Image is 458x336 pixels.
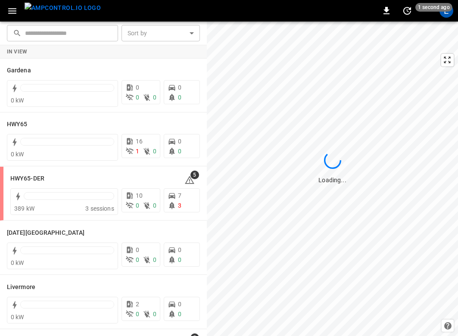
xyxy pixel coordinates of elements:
[85,205,114,212] span: 3 sessions
[136,148,139,155] span: 1
[178,311,181,317] span: 0
[11,151,24,158] span: 0 kW
[415,3,452,12] span: 1 second ago
[136,301,139,308] span: 2
[7,228,84,238] h6: Karma Center
[318,177,346,184] span: Loading...
[400,4,414,18] button: set refresh interval
[136,202,139,209] span: 0
[178,138,181,145] span: 0
[178,256,181,263] span: 0
[136,84,139,91] span: 0
[7,66,31,75] h6: Gardena
[153,202,156,209] span: 0
[10,174,44,184] h6: HWY65-DER
[153,94,156,101] span: 0
[136,192,143,199] span: 10
[178,84,181,91] span: 0
[178,94,181,101] span: 0
[153,311,156,317] span: 0
[7,49,28,55] strong: In View
[153,148,156,155] span: 0
[11,314,24,320] span: 0 kW
[7,120,28,129] h6: HWY65
[11,97,24,104] span: 0 kW
[136,311,139,317] span: 0
[136,94,139,101] span: 0
[136,256,139,263] span: 0
[178,148,181,155] span: 0
[207,22,458,336] canvas: Map
[178,192,181,199] span: 7
[136,246,139,253] span: 0
[7,283,35,292] h6: Livermore
[25,3,101,13] img: ampcontrol.io logo
[136,138,143,145] span: 16
[178,301,181,308] span: 0
[178,202,181,209] span: 3
[153,256,156,263] span: 0
[11,259,24,266] span: 0 kW
[178,246,181,253] span: 0
[14,205,34,212] span: 389 kW
[190,171,199,179] span: 5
